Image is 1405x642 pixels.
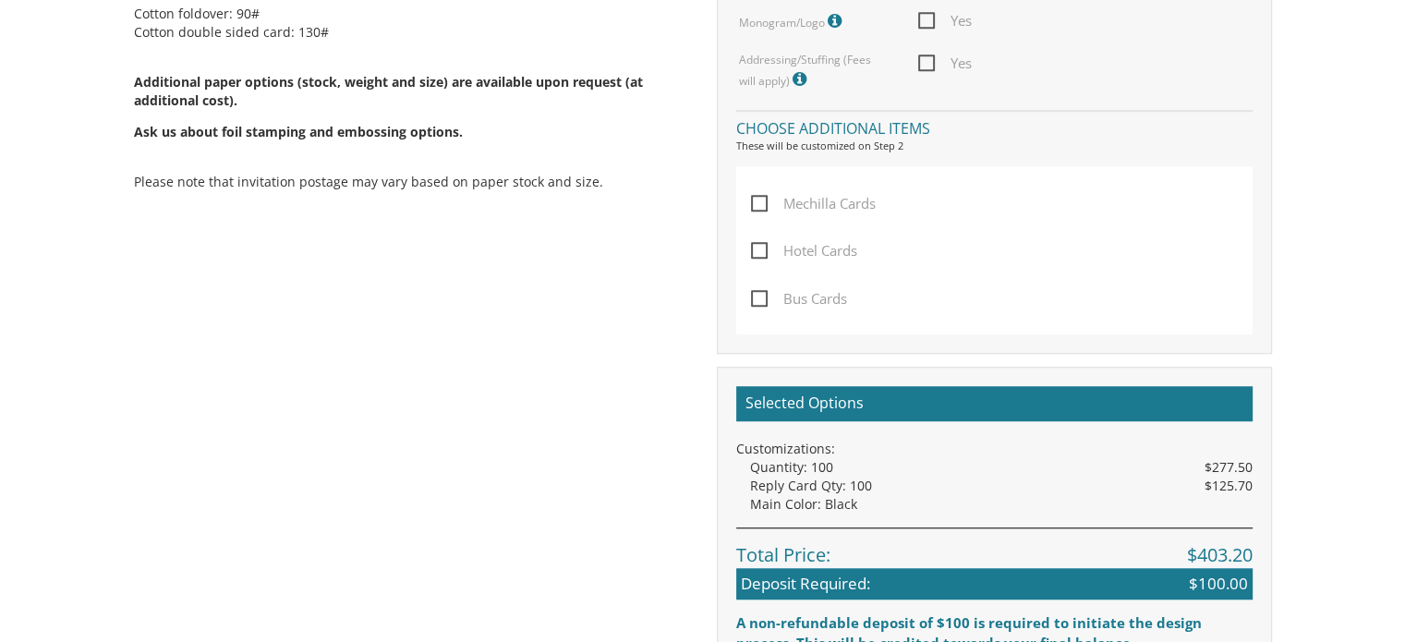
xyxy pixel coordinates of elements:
div: Main Color: Black [750,495,1253,514]
span: Additional paper options (stock, weight and size) are available upon request (at additional cost). [134,73,689,141]
span: $277.50 [1205,458,1253,477]
span: $100.00 [1189,573,1248,595]
span: Bus Cards [751,287,847,310]
span: Mechilla Cards [751,192,876,215]
span: Ask us about foil stamping and embossing options. [134,123,463,140]
h4: Choose additional items [736,110,1253,142]
h2: Selected Options [736,386,1253,421]
span: Hotel Cards [751,239,857,262]
label: Monogram/Logo [739,9,846,33]
li: Cotton double sided card: 130# [134,23,689,42]
div: Quantity: 100 [750,458,1253,477]
div: Customizations: [736,440,1253,458]
div: Reply Card Qty: 100 [750,477,1253,495]
div: Total Price: [736,527,1253,569]
span: Yes [918,9,972,32]
span: $125.70 [1205,477,1253,495]
div: These will be customized on Step 2 [736,139,1253,153]
span: $403.20 [1187,542,1253,569]
li: Cotton foldover: 90# [134,5,689,23]
label: Addressing/Stuffing (Fees will apply) [739,52,890,91]
div: Deposit Required: [736,568,1253,600]
span: Yes [918,52,972,75]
